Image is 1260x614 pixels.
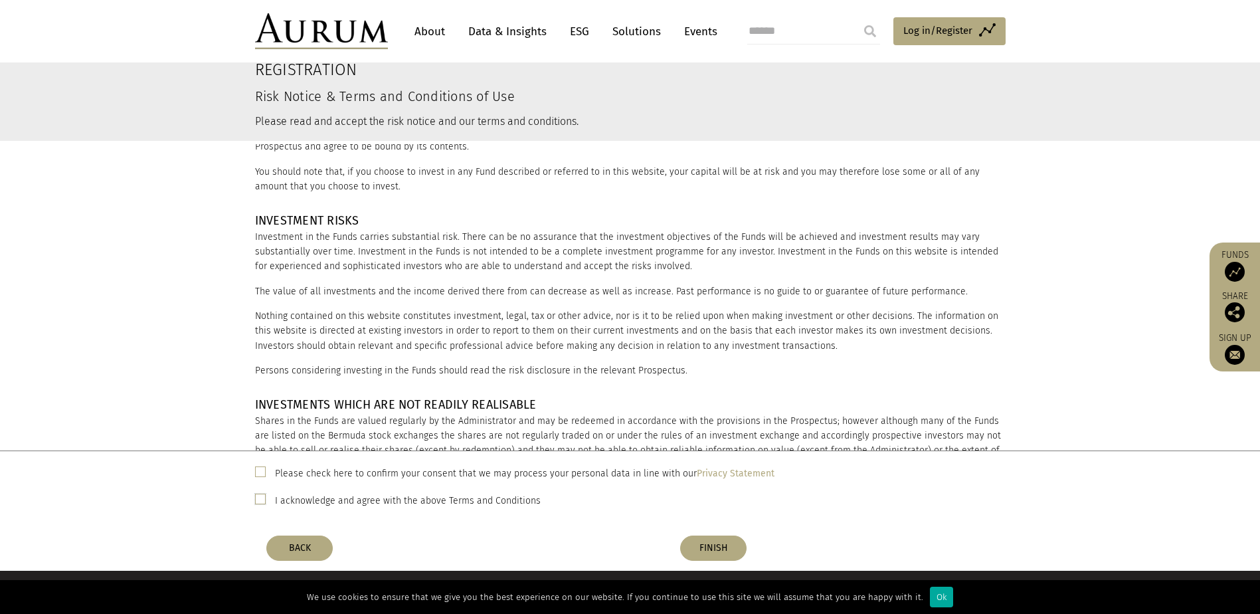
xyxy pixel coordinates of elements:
[606,19,668,44] a: Solutions
[255,115,579,128] small: Please read and accept the risk notice and our terms and conditions.
[255,165,1006,195] p: You should note that, if you choose to invest in any Fund described or referred to in this websit...
[1216,332,1253,365] a: Sign up
[255,284,1006,299] p: The value of all investments and the income derived there from can decrease as well as increase. ...
[266,536,333,561] button: BACK
[563,19,596,44] a: ESG
[255,90,877,103] h3: Risk Notice & Terms and Conditions of Use
[1216,249,1253,282] a: Funds
[275,493,541,509] label: I acknowledge and agree with the above Terms and Conditions
[255,60,877,80] h2: Registration
[1225,302,1245,322] img: Share this post
[680,536,747,561] button: FINISH
[857,18,883,45] input: Submit
[255,13,388,49] img: Aurum
[1225,262,1245,282] img: Access Funds
[255,414,1006,503] p: Shares in the Funds are valued regularly by the Administrator and may be redeemed in accordance w...
[275,466,774,482] label: Please check here to confirm your consent that we may process your personal data in line with our
[677,19,717,44] a: Events
[255,309,1006,354] p: Nothing contained on this website constitutes investment, legal, tax or other advice, nor is it t...
[893,17,1006,45] a: Log in/Register
[1225,345,1245,365] img: Sign up to our newsletter
[930,587,953,607] div: Ok
[903,23,972,39] span: Log in/Register
[255,230,1006,274] p: Investment in the Funds carries substantial risk. There can be no assurance that the investment o...
[697,468,774,479] a: Privacy Statement
[255,399,1006,411] h4: INVESTMENTS WHICH ARE NOT READILY REALISABLE
[462,19,553,44] a: Data & Insights
[255,215,1006,227] h4: INVESTMENT RISKS
[1216,292,1253,322] div: Share
[408,19,452,44] a: About
[255,363,1006,378] p: Persons considering investing in the Funds should read the risk disclosure in the relevant Prospe...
